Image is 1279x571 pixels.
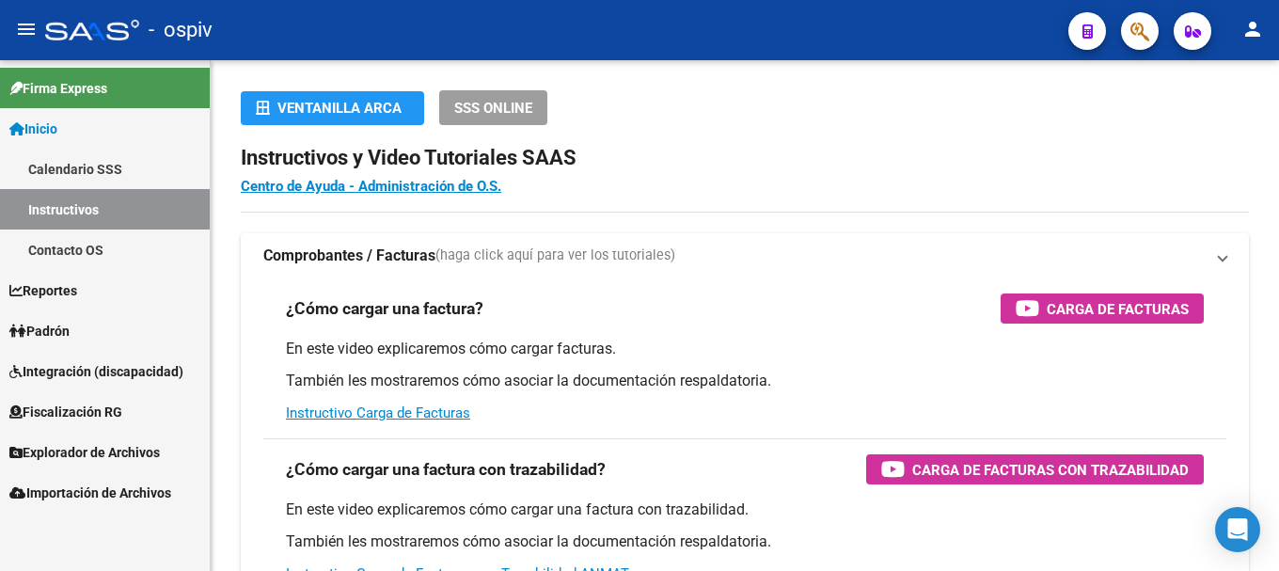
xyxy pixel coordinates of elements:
[149,9,213,51] span: - ospiv
[9,402,122,422] span: Fiscalización RG
[9,280,77,301] span: Reportes
[454,100,532,117] span: SSS ONLINE
[286,371,1204,391] p: También les mostraremos cómo asociar la documentación respaldatoria.
[9,119,57,139] span: Inicio
[1215,507,1260,552] div: Open Intercom Messenger
[241,178,501,195] a: Centro de Ayuda - Administración de O.S.
[241,233,1249,278] mat-expansion-panel-header: Comprobantes / Facturas(haga click aquí para ver los tutoriales)
[1047,297,1189,321] span: Carga de Facturas
[286,339,1204,359] p: En este video explicaremos cómo cargar facturas.
[286,404,470,421] a: Instructivo Carga de Facturas
[286,456,606,483] h3: ¿Cómo cargar una factura con trazabilidad?
[9,78,107,99] span: Firma Express
[286,531,1204,552] p: También les mostraremos cómo asociar la documentación respaldatoria.
[1241,18,1264,40] mat-icon: person
[9,483,171,503] span: Importación de Archivos
[286,500,1204,520] p: En este video explicaremos cómo cargar una factura con trazabilidad.
[9,442,160,463] span: Explorador de Archivos
[435,246,675,266] span: (haga click aquí para ver los tutoriales)
[263,246,435,266] strong: Comprobantes / Facturas
[256,91,409,125] div: Ventanilla ARCA
[9,361,183,382] span: Integración (discapacidad)
[9,321,70,341] span: Padrón
[912,458,1189,482] span: Carga de Facturas con Trazabilidad
[286,295,483,322] h3: ¿Cómo cargar una factura?
[866,454,1204,484] button: Carga de Facturas con Trazabilidad
[241,140,1249,176] h2: Instructivos y Video Tutoriales SAAS
[439,90,547,125] button: SSS ONLINE
[15,18,38,40] mat-icon: menu
[1001,293,1204,324] button: Carga de Facturas
[241,91,424,125] button: Ventanilla ARCA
